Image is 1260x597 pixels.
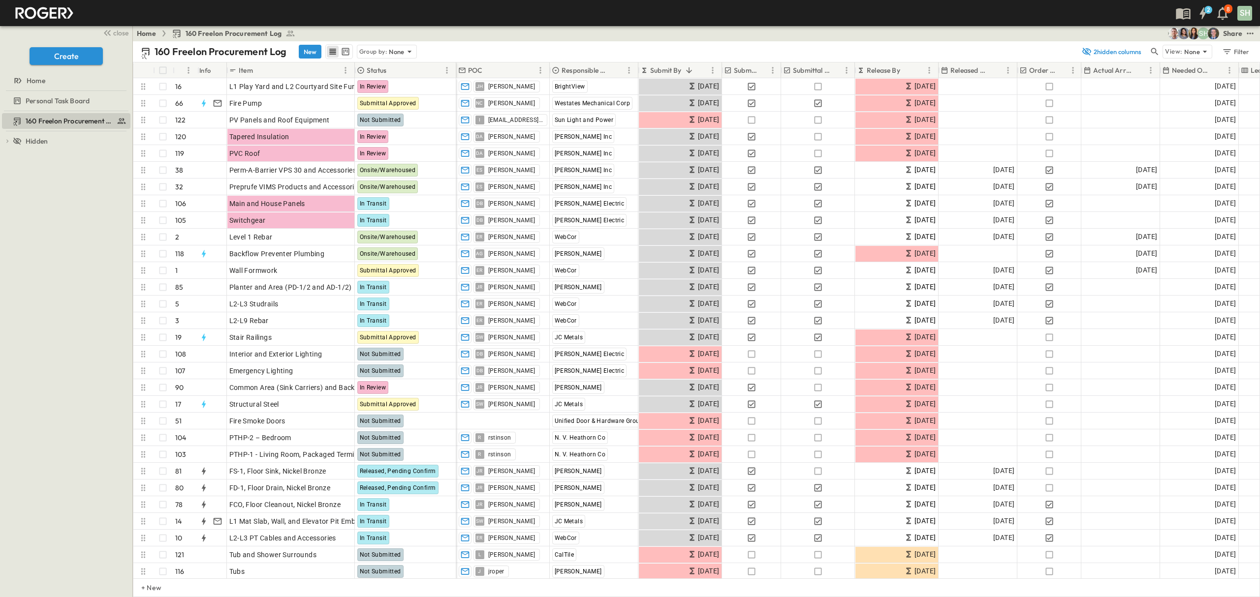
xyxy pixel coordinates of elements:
[360,351,401,358] span: Not Submitted
[1215,331,1236,343] span: [DATE]
[1215,298,1236,309] span: [DATE]
[359,47,387,57] p: Group by:
[914,448,936,460] span: [DATE]
[923,64,935,76] button: Menu
[360,150,386,157] span: In Review
[183,64,194,76] button: Menu
[555,100,630,107] span: Westates Mechanical Corp
[229,316,269,326] span: L2-L9 Rebar
[30,47,103,65] button: Create
[360,384,386,391] span: In Review
[914,164,936,176] span: [DATE]
[476,86,483,87] span: JH
[476,153,483,153] span: DA
[612,65,623,76] button: Sort
[1215,281,1236,293] span: [DATE]
[175,115,186,125] p: 122
[476,186,483,187] span: ES
[229,199,305,209] span: Main and House Panels
[914,214,936,226] span: [DATE]
[476,270,483,270] span: ER
[488,400,535,408] span: [PERSON_NAME]
[914,331,936,343] span: [DATE]
[555,267,577,274] span: WebCor
[555,401,583,408] span: JC Metals
[684,65,694,76] button: Sort
[555,351,625,358] span: [PERSON_NAME] Electric
[476,320,483,321] span: ER
[137,29,301,38] nav: breadcrumbs
[476,136,483,137] span: DA
[555,183,612,190] span: [PERSON_NAME] Inc
[993,298,1014,309] span: [DATE]
[229,249,325,259] span: Backflow Preventer Plumbing
[476,337,484,337] span: SW
[555,367,625,374] span: [PERSON_NAME] Electric
[1215,214,1236,226] span: [DATE]
[488,216,535,224] span: [PERSON_NAME]
[1215,265,1236,276] span: [DATE]
[698,315,719,326] span: [DATE]
[360,217,387,224] span: In Transit
[993,281,1014,293] span: [DATE]
[175,282,183,292] p: 85
[555,451,606,458] span: N. V. Heathorn Co
[172,29,296,38] a: 160 Freelon Procurement Log
[229,82,382,91] span: L1 Play Yard and L2 Courtyard Site Furnishings
[229,266,278,275] span: Wall Formwork
[1215,97,1236,109] span: [DATE]
[2,113,130,129] div: 160 Freelon Procurement Logtest
[360,117,401,123] span: Not Submitted
[360,401,416,408] span: Submittal Approved
[488,317,535,325] span: [PERSON_NAME]
[698,97,719,109] span: [DATE]
[360,434,401,441] span: Not Submitted
[993,164,1014,176] span: [DATE]
[1227,5,1230,13] p: 8
[175,316,179,326] p: 3
[27,76,45,86] span: Home
[698,448,719,460] span: [DATE]
[555,234,577,240] span: WebCor
[535,64,546,76] button: Menu
[914,398,936,410] span: [DATE]
[488,183,535,191] span: [PERSON_NAME]
[175,249,185,259] p: 118
[488,434,511,442] span: rstinson
[2,114,128,128] a: 160 Freelon Procurement Log
[1215,398,1236,410] span: [DATE]
[360,83,386,90] span: In Review
[914,415,936,426] span: [DATE]
[698,331,719,343] span: [DATE]
[1134,65,1145,76] button: Sort
[229,416,285,426] span: Fire Smoke Doors
[488,83,535,90] span: [PERSON_NAME]
[488,333,535,341] span: [PERSON_NAME]
[698,181,719,192] span: [DATE]
[1067,64,1079,76] button: Menu
[99,26,130,39] button: close
[229,383,446,392] span: Common Area (Sink Carriers) and Back of House Plumbing Fixtures
[1222,46,1250,57] div: Filter
[137,29,156,38] a: Home
[175,299,179,309] p: 5
[914,265,936,276] span: [DATE]
[175,266,178,275] p: 1
[914,231,936,242] span: [DATE]
[488,300,535,308] span: [PERSON_NAME]
[488,133,535,141] span: [PERSON_NAME]
[555,117,614,123] span: Sun Light and Power
[914,298,936,309] span: [DATE]
[1237,6,1252,21] div: SH
[914,348,936,359] span: [DATE]
[2,94,128,108] a: Personal Task Board
[914,81,936,92] span: [DATE]
[360,334,416,341] span: Submittal Approved
[1197,28,1209,39] div: Steven Habon (shabon@guzmangc.com)
[1215,181,1236,192] span: [DATE]
[488,350,535,358] span: [PERSON_NAME]
[1215,198,1236,209] span: [DATE]
[707,64,719,76] button: Menu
